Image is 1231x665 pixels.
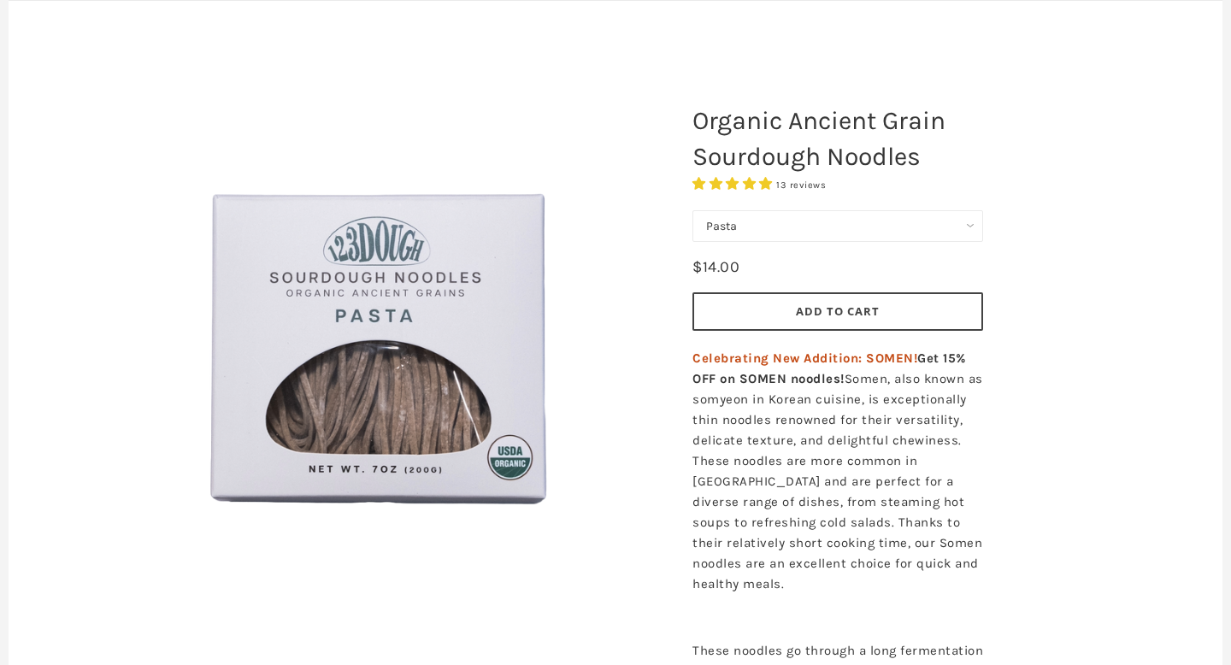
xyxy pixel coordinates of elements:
[796,303,880,319] span: Add to Cart
[94,86,667,599] a: Organic Ancient Grain Sourdough Noodles
[692,176,776,191] span: 4.85 stars
[692,292,983,331] button: Add to Cart
[692,350,966,386] strong: Get 15% OFF on SOMEN noodles!
[692,255,739,280] div: $14.00
[692,348,983,594] p: Somen, also known as somyeon in Korean cuisine, is exceptionally thin noodles renowned for their ...
[692,350,917,366] span: Celebrating New Addition: SOMEN!
[680,94,996,183] h1: Organic Ancient Grain Sourdough Noodles
[776,179,826,191] span: 13 reviews
[124,86,637,599] img: Organic Ancient Grain Sourdough Noodles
